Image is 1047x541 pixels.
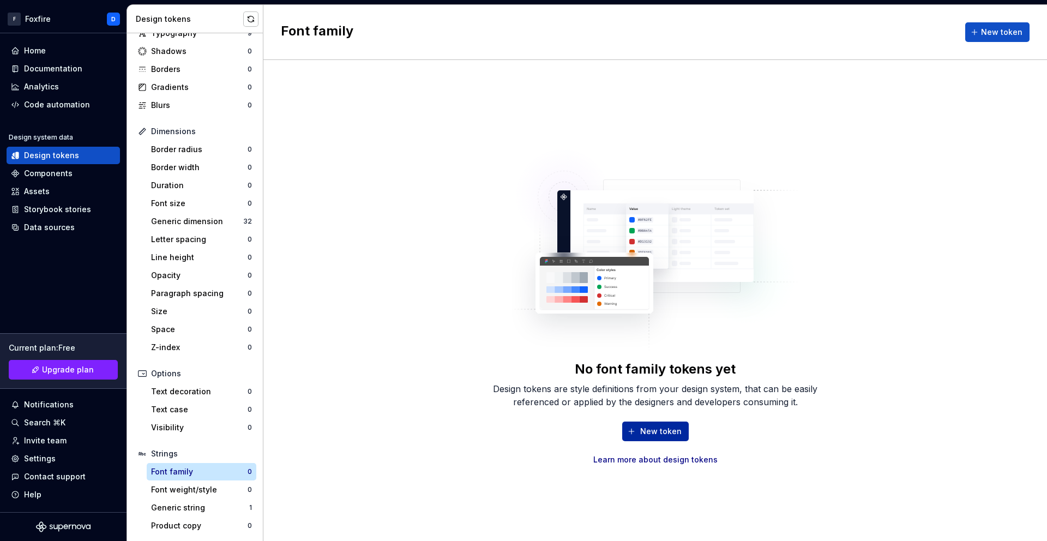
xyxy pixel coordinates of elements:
[248,387,252,396] div: 0
[248,145,252,154] div: 0
[8,13,21,26] div: F
[151,270,248,281] div: Opacity
[24,150,79,161] div: Design tokens
[248,101,252,110] div: 0
[7,165,120,182] a: Components
[7,183,120,200] a: Assets
[248,199,252,208] div: 0
[7,486,120,503] button: Help
[248,163,252,172] div: 0
[147,463,256,480] a: Font family0
[147,499,256,516] a: Generic string1
[640,426,682,437] span: New token
[147,401,256,418] a: Text case0
[7,42,120,59] a: Home
[147,213,256,230] a: Generic dimension32
[136,14,243,25] div: Design tokens
[147,141,256,158] a: Border radius0
[151,386,248,397] div: Text decoration
[481,382,830,408] div: Design tokens are style definitions from your design system, that can be easily referenced or app...
[248,289,252,298] div: 0
[9,360,118,380] a: Upgrade plan
[622,422,689,441] button: New token
[151,82,248,93] div: Gradients
[248,307,252,316] div: 0
[575,360,736,378] div: No font family tokens yet
[151,324,248,335] div: Space
[134,25,256,42] a: Typography9
[24,453,56,464] div: Settings
[147,231,256,248] a: Letter spacing0
[36,521,91,532] svg: Supernova Logo
[248,181,252,190] div: 0
[24,63,82,74] div: Documentation
[7,96,120,113] a: Code automation
[151,252,248,263] div: Line height
[151,198,248,209] div: Font size
[147,481,256,498] a: Font weight/style0
[147,195,256,212] a: Font size0
[248,83,252,92] div: 0
[248,29,252,38] div: 9
[151,100,248,111] div: Blurs
[151,520,248,531] div: Product copy
[243,217,252,226] div: 32
[151,180,248,191] div: Duration
[24,204,91,215] div: Storybook stories
[248,405,252,414] div: 0
[147,339,256,356] a: Z-index0
[151,126,252,137] div: Dimensions
[25,14,51,25] div: Foxfire
[134,43,256,60] a: Shadows0
[151,342,248,353] div: Z-index
[147,303,256,320] a: Size0
[24,81,59,92] div: Analytics
[7,147,120,164] a: Design tokens
[42,364,94,375] span: Upgrade plan
[147,321,256,338] a: Space0
[111,15,116,23] div: D
[7,60,120,77] a: Documentation
[248,65,252,74] div: 0
[24,471,86,482] div: Contact support
[248,271,252,280] div: 0
[147,285,256,302] a: Paragraph spacing0
[151,502,249,513] div: Generic string
[7,450,120,467] a: Settings
[151,422,248,433] div: Visibility
[24,186,50,197] div: Assets
[151,448,252,459] div: Strings
[151,46,248,57] div: Shadows
[151,288,248,299] div: Paragraph spacing
[9,133,73,142] div: Design system data
[151,216,243,227] div: Generic dimension
[248,521,252,530] div: 0
[7,78,120,95] a: Analytics
[147,249,256,266] a: Line height0
[151,404,248,415] div: Text case
[7,468,120,485] button: Contact support
[248,467,252,476] div: 0
[24,399,74,410] div: Notifications
[2,7,124,31] button: FFoxfireD
[24,417,65,428] div: Search ⌘K
[9,342,118,353] div: Current plan : Free
[7,219,120,236] a: Data sources
[248,485,252,494] div: 0
[248,253,252,262] div: 0
[151,368,252,379] div: Options
[134,97,256,114] a: Blurs0
[7,396,120,413] button: Notifications
[151,234,248,245] div: Letter spacing
[24,168,73,179] div: Components
[147,267,256,284] a: Opacity0
[151,306,248,317] div: Size
[981,27,1022,38] span: New token
[24,45,46,56] div: Home
[7,201,120,218] a: Storybook stories
[7,432,120,449] a: Invite team
[151,162,248,173] div: Border width
[24,99,90,110] div: Code automation
[134,61,256,78] a: Borders0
